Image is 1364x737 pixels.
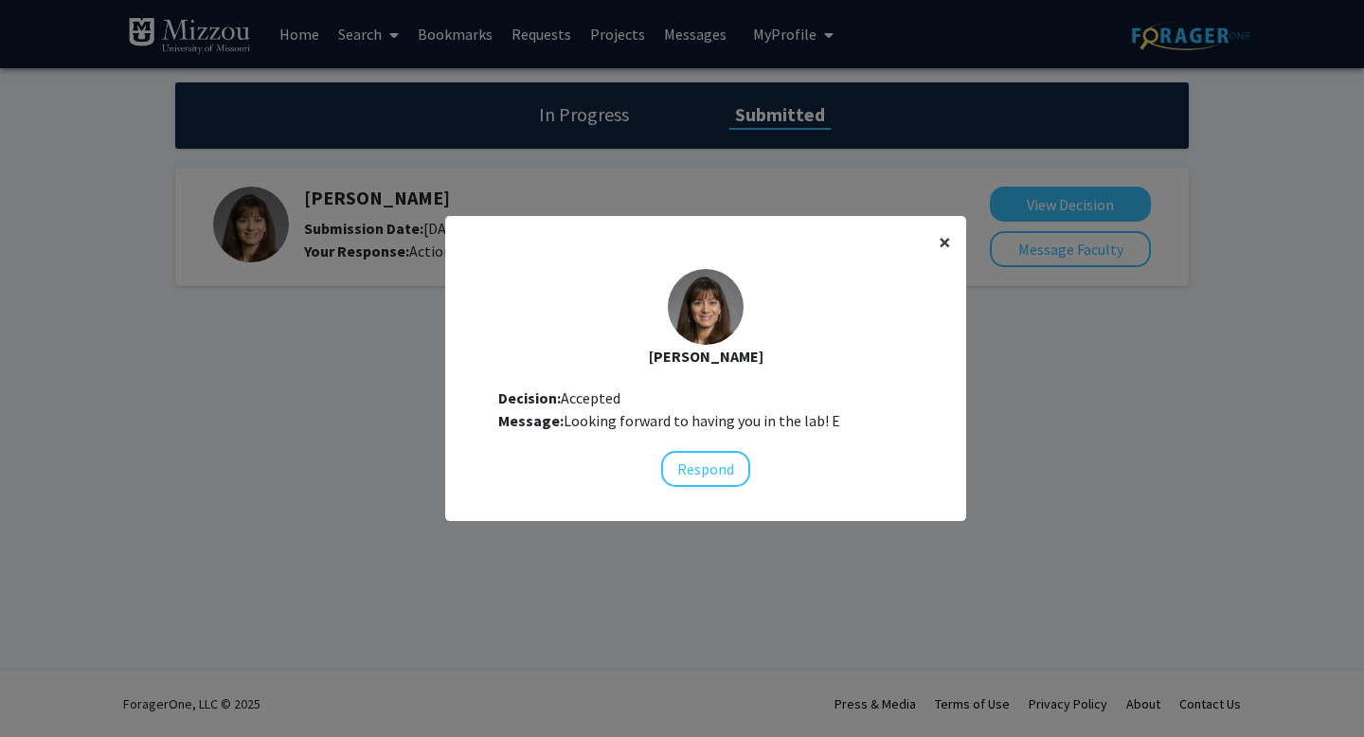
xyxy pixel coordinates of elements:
b: Message: [498,411,564,430]
span: × [939,227,951,257]
div: Looking forward to having you in the lab! E [498,409,913,432]
div: Accepted [498,386,913,409]
iframe: Chat [14,652,81,723]
button: Respond [661,451,750,487]
div: [PERSON_NAME] [460,345,951,368]
button: Close [924,216,966,269]
b: Decision: [498,388,561,407]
